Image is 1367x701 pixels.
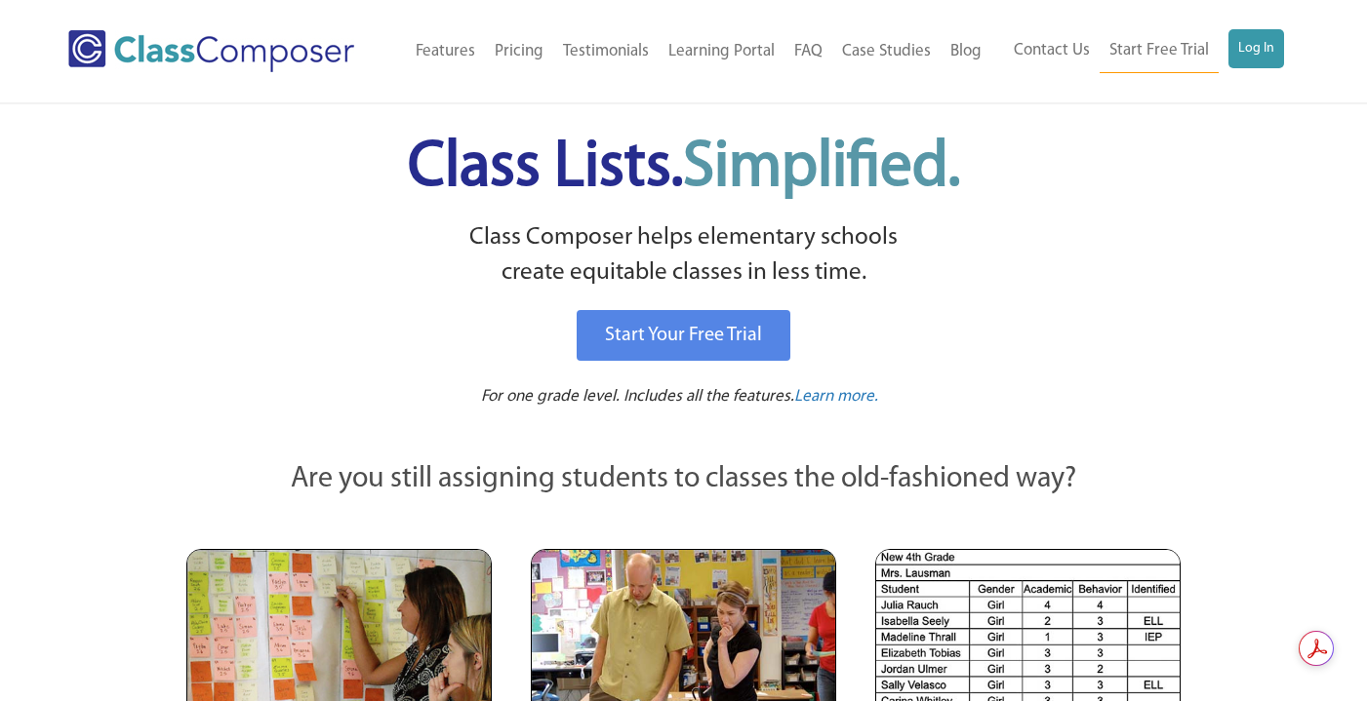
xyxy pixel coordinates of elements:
a: FAQ [784,30,832,73]
a: Start Free Trial [1100,29,1219,73]
a: Pricing [485,30,553,73]
a: Testimonials [553,30,659,73]
a: Contact Us [1004,29,1100,72]
span: For one grade level. Includes all the features. [481,388,794,405]
span: Start Your Free Trial [605,326,762,345]
span: Class Lists. [408,136,960,200]
img: Class Composer [68,30,354,72]
a: Blog [941,30,991,73]
a: Learn more. [794,385,878,409]
p: Class Composer helps elementary schools create equitable classes in less time. [183,220,1185,292]
span: Simplified. [683,136,960,200]
a: Learning Portal [659,30,784,73]
span: Learn more. [794,388,878,405]
nav: Header Menu [390,30,990,73]
a: Start Your Free Trial [577,310,790,361]
p: Are you still assigning students to classes the old-fashioned way? [186,458,1182,501]
a: Case Studies [832,30,941,73]
a: Features [406,30,485,73]
nav: Header Menu [991,29,1284,73]
a: Log In [1228,29,1284,68]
